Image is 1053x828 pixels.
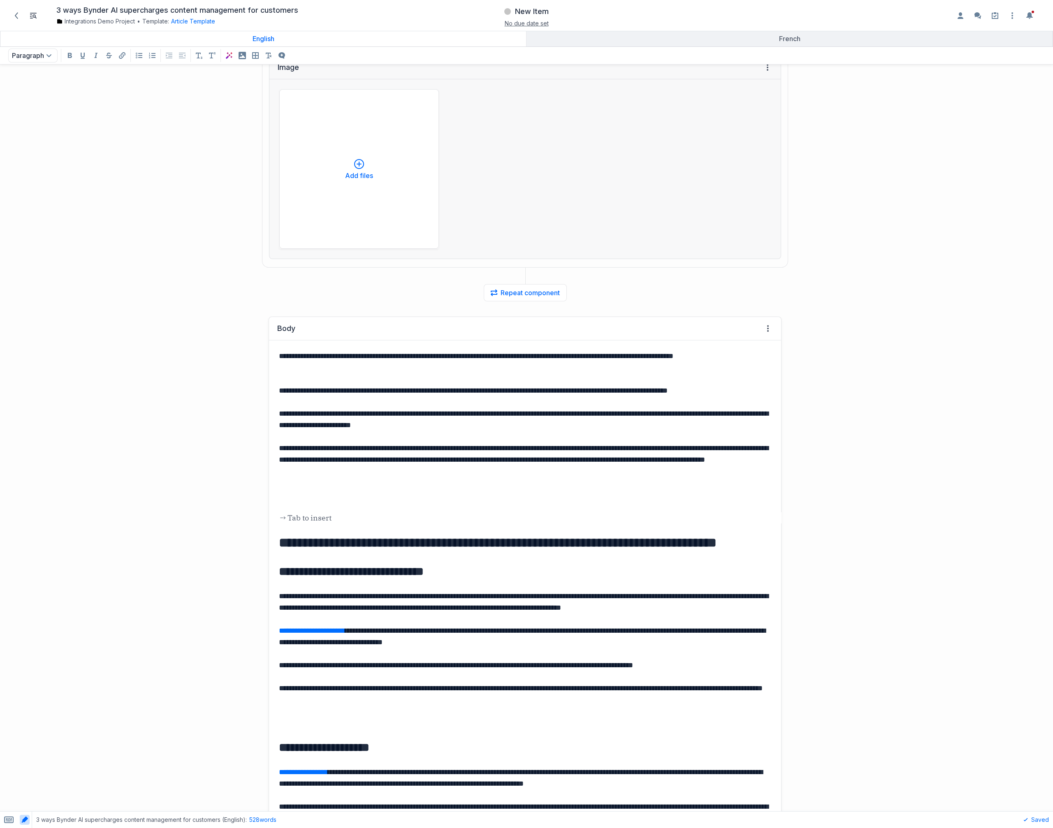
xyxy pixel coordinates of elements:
button: Repeat component [484,284,567,301]
div: New ItemNo due date set [395,4,658,27]
div: Template: [56,17,348,25]
span: 3 ways Bynder AI supercharges content management for customers (English) : [36,816,247,824]
button: Article Template [171,17,215,25]
div: French [530,35,1049,43]
div: Article Template [169,17,215,25]
button: Add files [279,89,439,249]
span: No due date set [505,20,549,27]
a: Integrations Demo Project [56,17,135,25]
a: Setup guide [988,9,1002,22]
span: Toggle AI highlighting in content [18,812,32,828]
div: Image [278,62,299,72]
a: English [0,31,526,46]
button: Enable the commenting sidebar [971,9,984,22]
button: 528words [249,816,276,824]
h1: 3 ways Bynder AI supercharges content management for customers [56,6,298,15]
span: 528 words [249,816,276,823]
span: Field menu [763,62,772,72]
a: Back [9,9,23,23]
button: Enable the assignees sidebar [954,9,967,22]
button: Toggle AI highlighting in content [20,815,30,825]
button: Toggle Item List [27,9,40,22]
div: Saved [1021,812,1049,828]
button: No due date set [505,19,549,28]
p: Add files [345,172,373,179]
button: New Item [503,4,550,19]
h3: New Item [515,7,549,16]
a: French [526,31,1053,46]
div: Paragraph [7,47,59,64]
button: Toggle the notification sidebar [1023,9,1036,22]
button: Paragraph [8,49,58,62]
div: Body [277,324,295,333]
span: Field menu [763,324,773,333]
div: English [4,35,523,43]
span: • [137,17,140,25]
